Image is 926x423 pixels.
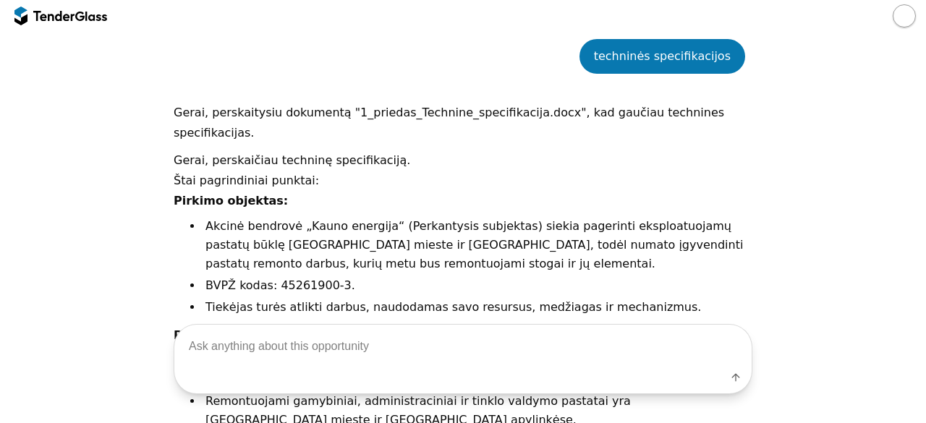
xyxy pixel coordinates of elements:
li: Akcinė bendrovė „Kauno energija“ (Perkantysis subjektas) siekia pagerinti eksploatuojamų pastatų ... [203,217,752,273]
li: BVPŽ kodas: 45261900-3. [203,276,752,295]
p: Štai pagrindiniai punktai: [174,171,752,191]
strong: Pirkimo objektas: [174,194,288,208]
p: Gerai, perskaitysiu dokumentą "1_priedas_Technine_specifikacija.docx", kad gaučiau technines spec... [174,103,752,143]
p: Gerai, perskaičiau techninę specifikaciją. [174,150,752,171]
div: techninės specifikacijos [594,46,731,67]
